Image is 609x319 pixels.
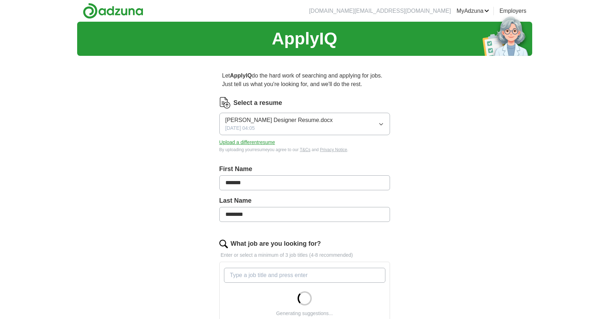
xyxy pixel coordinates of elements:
[234,98,282,108] label: Select a resume
[231,239,321,249] label: What job are you looking for?
[219,147,390,153] div: By uploading your resume you agree to our and .
[219,164,390,174] label: First Name
[225,116,333,124] span: [PERSON_NAME] Designer Resume.docx
[219,240,228,248] img: search.png
[219,97,231,108] img: CV Icon
[300,147,310,152] a: T&Cs
[219,113,390,135] button: [PERSON_NAME] Designer Resume.docx[DATE] 04:05
[219,69,390,91] p: Let do the hard work of searching and applying for jobs. Just tell us what you're looking for, an...
[456,7,489,15] a: MyAdzuna
[83,3,143,19] img: Adzuna logo
[230,73,252,79] strong: ApplyIQ
[309,7,451,15] li: [DOMAIN_NAME][EMAIL_ADDRESS][DOMAIN_NAME]
[224,268,385,283] input: Type a job title and press enter
[320,147,347,152] a: Privacy Notice
[225,124,255,132] span: [DATE] 04:05
[500,7,527,15] a: Employers
[219,251,390,259] p: Enter or select a minimum of 3 job titles (4-8 recommended)
[276,310,333,317] div: Generating suggestions...
[219,139,275,146] button: Upload a differentresume
[272,26,337,52] h1: ApplyIQ
[219,196,390,206] label: Last Name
